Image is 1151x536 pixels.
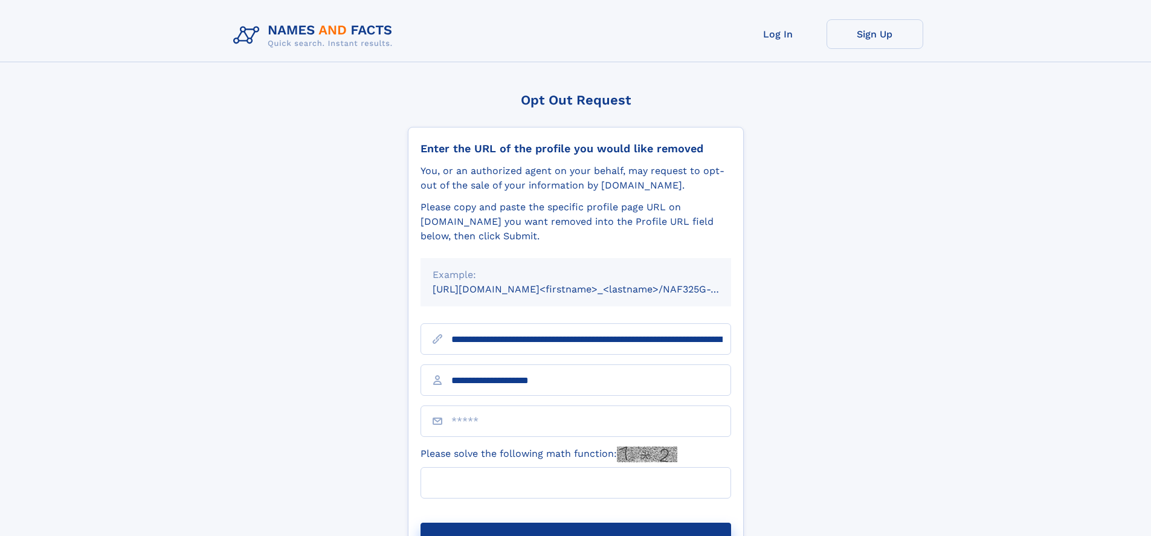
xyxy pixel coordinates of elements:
[827,19,923,49] a: Sign Up
[408,92,744,108] div: Opt Out Request
[433,283,754,295] small: [URL][DOMAIN_NAME]<firstname>_<lastname>/NAF325G-xxxxxxxx
[421,142,731,155] div: Enter the URL of the profile you would like removed
[421,447,677,462] label: Please solve the following math function:
[730,19,827,49] a: Log In
[421,164,731,193] div: You, or an authorized agent on your behalf, may request to opt-out of the sale of your informatio...
[421,200,731,244] div: Please copy and paste the specific profile page URL on [DOMAIN_NAME] you want removed into the Pr...
[228,19,402,52] img: Logo Names and Facts
[433,268,719,282] div: Example:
